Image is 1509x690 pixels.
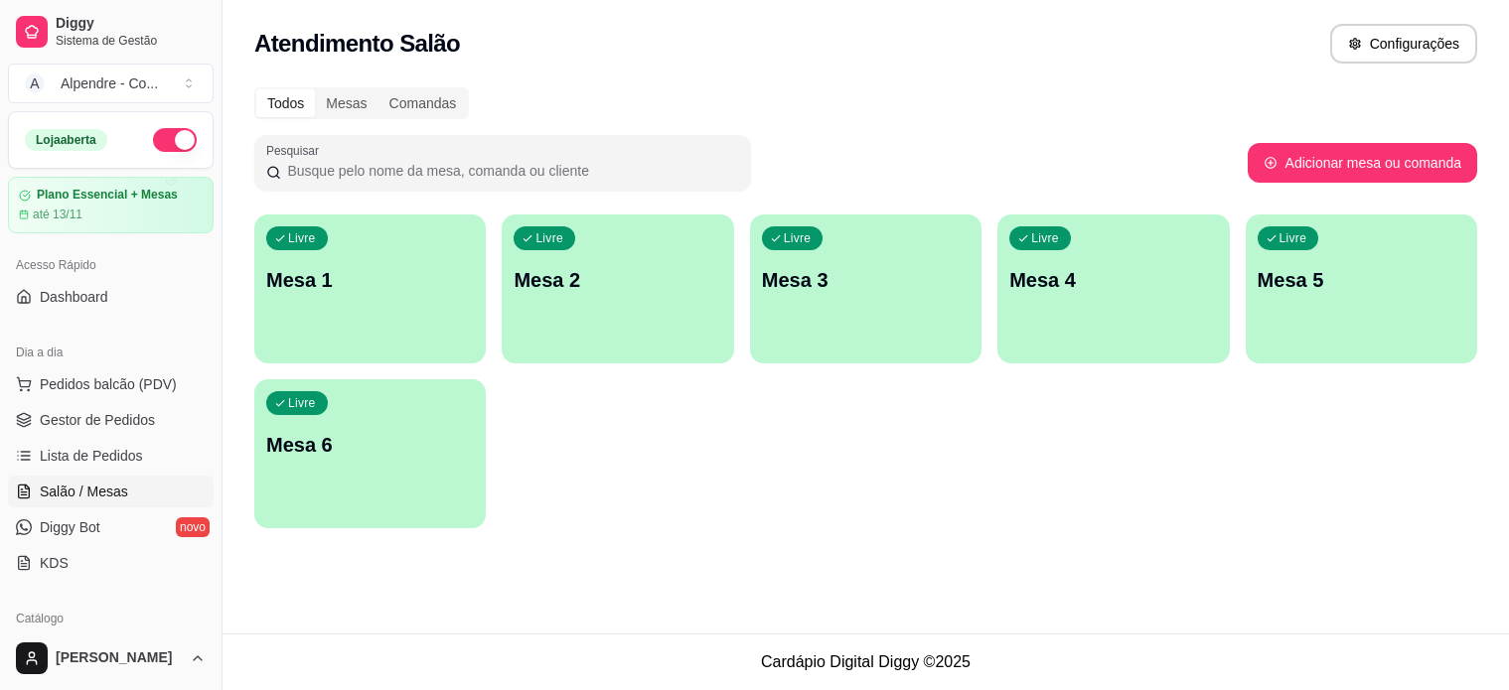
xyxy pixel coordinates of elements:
button: LivreMesa 1 [254,214,486,363]
h2: Atendimento Salão [254,28,460,60]
button: [PERSON_NAME] [8,634,214,682]
button: Adicionar mesa ou comanda [1248,143,1477,183]
div: Acesso Rápido [8,249,214,281]
span: Sistema de Gestão [56,33,206,49]
span: Diggy Bot [40,517,100,537]
div: Alpendre - Co ... [61,73,158,93]
article: Plano Essencial + Mesas [37,188,178,203]
button: LivreMesa 2 [502,214,733,363]
span: Dashboard [40,287,108,307]
div: Dia a dia [8,337,214,368]
label: Pesquisar [266,142,326,159]
button: Configurações [1330,24,1477,64]
a: Gestor de Pedidos [8,404,214,436]
span: [PERSON_NAME] [56,649,182,667]
span: Salão / Mesas [40,482,128,501]
button: LivreMesa 3 [750,214,981,363]
p: Livre [288,395,316,411]
p: Livre [288,230,316,246]
span: Gestor de Pedidos [40,410,155,430]
a: Dashboard [8,281,214,313]
div: Loja aberta [25,129,107,151]
button: LivreMesa 5 [1246,214,1477,363]
span: Pedidos balcão (PDV) [40,374,177,394]
footer: Cardápio Digital Diggy © 2025 [223,633,1509,690]
article: até 13/11 [33,207,82,222]
span: Lista de Pedidos [40,446,143,466]
p: Mesa 3 [762,266,970,294]
p: Mesa 5 [1258,266,1465,294]
p: Livre [1280,230,1307,246]
a: Salão / Mesas [8,476,214,507]
a: DiggySistema de Gestão [8,8,214,56]
input: Pesquisar [281,161,739,181]
div: Catálogo [8,603,214,634]
a: KDS [8,547,214,579]
a: Diggy Botnovo [8,511,214,543]
p: Mesa 2 [514,266,721,294]
span: KDS [40,553,69,573]
div: Mesas [315,89,377,117]
button: Alterar Status [153,128,197,152]
a: Plano Essencial + Mesasaté 13/11 [8,177,214,233]
div: Todos [256,89,315,117]
p: Mesa 4 [1009,266,1217,294]
button: LivreMesa 6 [254,379,486,528]
p: Mesa 6 [266,431,474,459]
p: Livre [535,230,563,246]
button: Select a team [8,64,214,103]
button: Pedidos balcão (PDV) [8,368,214,400]
a: Lista de Pedidos [8,440,214,472]
button: LivreMesa 4 [997,214,1229,363]
span: A [25,73,45,93]
div: Comandas [378,89,468,117]
p: Livre [784,230,812,246]
span: Diggy [56,15,206,33]
p: Livre [1031,230,1059,246]
p: Mesa 1 [266,266,474,294]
